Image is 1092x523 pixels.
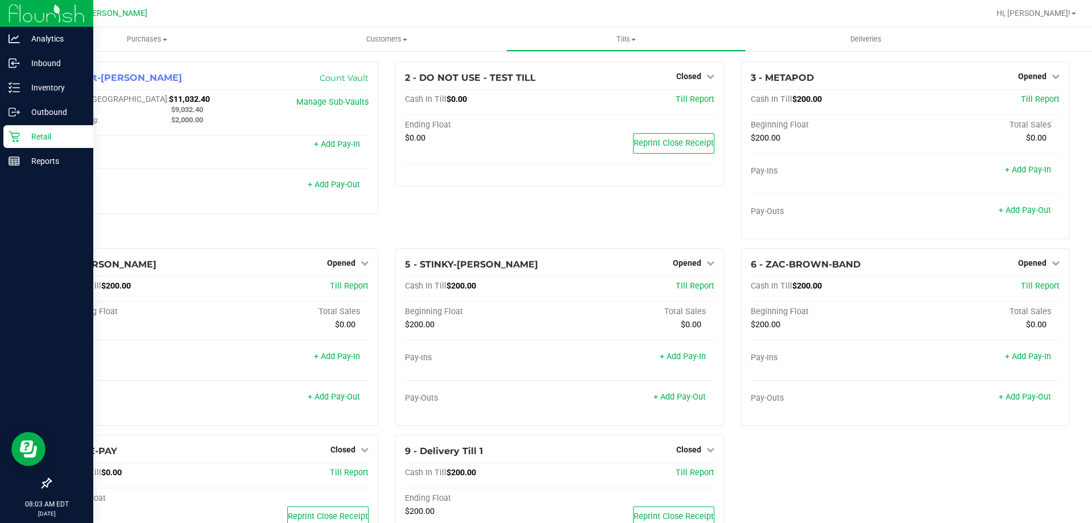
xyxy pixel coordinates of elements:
span: $0.00 [446,94,467,104]
span: $200.00 [446,468,476,477]
p: Retail [20,130,88,143]
span: Hi, [PERSON_NAME]! [996,9,1070,18]
div: Pay-Outs [60,393,214,403]
div: Pay-Ins [60,353,214,363]
a: Tills [506,27,746,51]
inline-svg: Inventory [9,82,20,93]
span: Customers [267,34,506,44]
a: + Add Pay-Out [653,392,706,402]
span: $0.00 [101,468,122,477]
a: Count Vault [320,73,369,83]
a: Till Report [1021,94,1060,104]
p: Inventory [20,81,88,94]
div: Ending Float [405,493,560,504]
a: + Add Pay-Out [999,205,1051,215]
div: Pay-Outs [751,393,905,403]
a: + Add Pay-In [660,352,706,361]
span: $11,032.40 [169,94,210,104]
a: Till Report [330,468,369,477]
a: Manage Sub-Vaults [296,97,369,107]
a: Till Report [676,468,714,477]
a: + Add Pay-In [314,139,360,149]
span: Opened [673,258,701,267]
span: $0.00 [1026,133,1046,143]
span: Deliveries [835,34,897,44]
span: 6 - ZAC-BROWN-BAND [751,259,861,270]
p: [DATE] [5,509,88,518]
span: Cash In Till [405,281,446,291]
p: Inbound [20,56,88,70]
div: Pay-Ins [751,353,905,363]
div: Total Sales [214,307,369,317]
span: $200.00 [405,506,435,516]
span: $9,032.40 [171,105,203,114]
span: $2,000.00 [171,116,203,124]
a: Till Report [676,94,714,104]
div: Pay-Ins [751,166,905,176]
div: Ending Float [405,120,560,130]
div: Pay-Outs [751,207,905,217]
span: Closed [676,445,701,454]
div: Beginning Float [405,307,560,317]
a: Till Report [1021,281,1060,291]
span: Reprint Close Receipt [634,138,714,148]
div: Pay-Ins [60,141,214,151]
a: + Add Pay-In [314,352,360,361]
span: 3 - METAPOD [751,72,814,83]
div: Pay-Outs [60,181,214,191]
inline-svg: Retail [9,131,20,142]
span: Cash In [GEOGRAPHIC_DATA]: [60,94,169,104]
span: Cash In Till [751,281,792,291]
span: 5 - STINKY-[PERSON_NAME] [405,259,538,270]
span: 4 - [PERSON_NAME] [60,259,156,270]
a: + Add Pay-Out [308,392,360,402]
span: Reprint Close Receipt [288,512,368,521]
span: $200.00 [792,94,822,104]
a: Till Report [676,281,714,291]
button: Reprint Close Receipt [633,133,714,154]
inline-svg: Outbound [9,106,20,118]
a: + Add Pay-In [1005,165,1051,175]
span: $0.00 [1026,320,1046,330]
span: Closed [330,445,355,454]
a: + Add Pay-In [1005,352,1051,361]
a: + Add Pay-Out [999,392,1051,402]
div: Beginning Float [60,307,214,317]
span: Cash In Till [405,468,446,477]
span: $200.00 [446,281,476,291]
span: $0.00 [335,320,355,330]
p: Outbound [20,105,88,119]
span: Cash In Till [751,94,792,104]
div: Total Sales [905,120,1060,130]
p: 08:03 AM EDT [5,499,88,509]
span: $200.00 [792,281,822,291]
span: Opened [1018,72,1046,81]
span: 9 - Delivery Till 1 [405,446,483,456]
span: $200.00 [751,133,780,143]
span: Opened [1018,258,1046,267]
div: Ending Float [60,493,214,504]
span: $200.00 [101,281,131,291]
span: Purchases [27,34,267,44]
span: 1 - Vault-[PERSON_NAME] [60,72,182,83]
div: Beginning Float [751,307,905,317]
span: $200.00 [751,320,780,330]
p: Analytics [20,32,88,46]
span: $0.00 [681,320,701,330]
span: [PERSON_NAME] [85,9,147,18]
inline-svg: Reports [9,155,20,167]
a: + Add Pay-Out [308,180,360,190]
span: $0.00 [405,133,425,143]
span: Cash In Till [405,94,446,104]
span: Tills [507,34,745,44]
span: Reprint Close Receipt [634,512,714,521]
div: Total Sales [905,307,1060,317]
inline-svg: Analytics [9,33,20,44]
p: Reports [20,154,88,168]
iframe: Resource center [11,432,45,466]
span: Closed [676,72,701,81]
